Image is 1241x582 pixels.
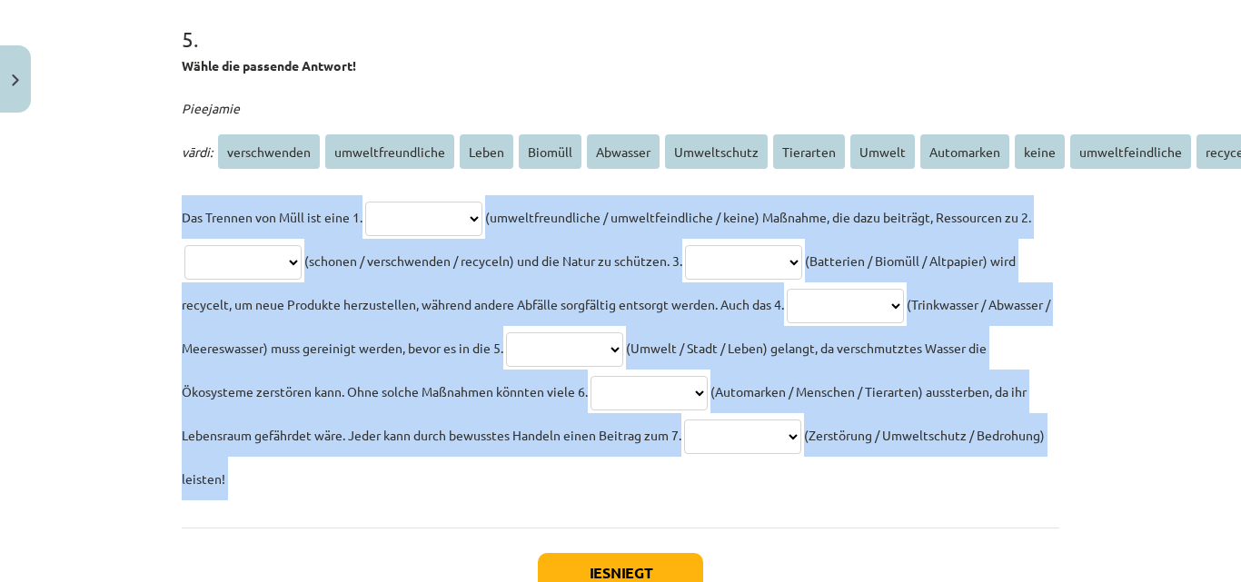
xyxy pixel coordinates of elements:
span: Umwelt [850,134,915,169]
span: umweltfeindliche [1070,134,1191,169]
span: Automarken [920,134,1009,169]
span: Abwasser [587,134,660,169]
span: umweltfreundliche [325,134,454,169]
span: (schonen / verschwenden / recyceln) und die Natur zu schützen. 3. [304,252,682,269]
img: icon-close-lesson-0947bae3869378f0d4975bcd49f059093ad1ed9edebbc8119c70593378902aed.svg [12,74,19,86]
span: Das Trennen von Müll ist eine 1. [182,209,362,225]
span: verschwenden [218,134,320,169]
span: Leben [460,134,513,169]
span: keine [1015,134,1065,169]
b: Wähle die passende Antwort! [182,57,356,74]
span: (umweltfreundliche / umweltfeindliche / keine) Maßnahme, die dazu beiträgt, Ressourcen zu 2. [485,209,1031,225]
span: Biomüll [519,134,581,169]
span: Pieejamie vārdi: [182,100,240,160]
span: Umweltschutz [665,134,768,169]
span: Tierarten [773,134,845,169]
